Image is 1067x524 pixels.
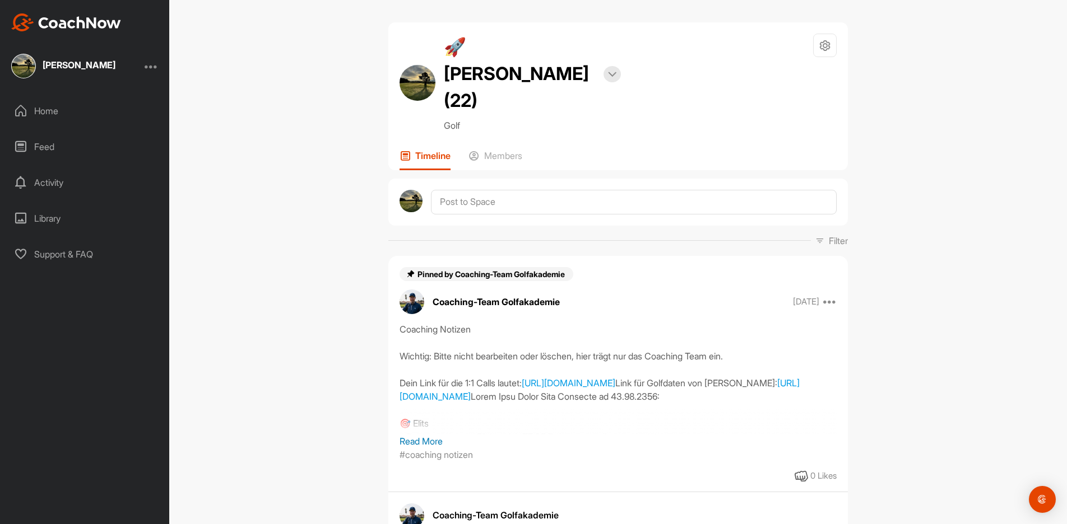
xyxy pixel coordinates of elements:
div: Library [6,204,164,232]
p: Coaching-Team Golfakademie [433,295,560,308]
img: pin [406,269,415,278]
img: avatar [400,65,435,101]
p: [DATE] [793,296,819,307]
p: #coaching notizen [400,448,473,461]
p: Timeline [415,150,451,161]
p: Filter [829,234,848,247]
img: arrow-down [608,72,616,77]
img: CoachNow [11,13,121,31]
span: Pinned by Coaching-Team Golfakademie [417,269,567,279]
h2: 🚀 [PERSON_NAME] (22) [444,34,595,114]
div: Open Intercom Messenger [1029,486,1056,513]
div: Coaching-Team Golfakademie [433,508,837,522]
div: Home [6,97,164,125]
div: [PERSON_NAME] [43,60,115,69]
div: Activity [6,169,164,196]
img: avatar [400,289,424,314]
p: Members [484,150,522,161]
a: [URL][DOMAIN_NAME] [522,377,615,389]
div: Coaching Notizen Wichtig: Bitte nicht bearbeiten oder löschen, hier trägt nur das Coaching Team e... [400,322,837,434]
div: 0 Likes [810,470,837,483]
p: Golf [444,119,621,132]
div: Support & FAQ [6,240,164,268]
p: Read More [400,434,837,448]
img: avatar [400,190,423,213]
img: square_d3e1b63f369343adfa6f4d7b30f5ef12.jpg [11,54,36,78]
a: [URL][DOMAIN_NAME] [400,377,800,402]
div: Feed [6,133,164,161]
